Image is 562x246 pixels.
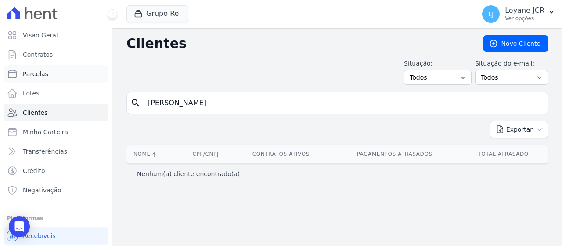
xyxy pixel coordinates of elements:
[130,98,141,108] i: search
[404,59,472,68] label: Situação:
[4,181,108,199] a: Negativação
[180,145,231,163] th: CPF/CNPJ
[458,145,548,163] th: Total Atrasado
[23,70,48,78] span: Parcelas
[4,84,108,102] a: Lotes
[137,169,240,178] p: Nenhum(a) cliente encontrado(a)
[23,50,53,59] span: Contratos
[143,94,544,112] input: Buscar por nome, CPF ou e-mail
[23,128,68,136] span: Minha Carteira
[7,213,105,224] div: Plataformas
[4,46,108,63] a: Contratos
[505,6,544,15] p: Loyane JCR
[331,145,458,163] th: Pagamentos Atrasados
[23,89,40,98] span: Lotes
[4,162,108,180] a: Crédito
[4,123,108,141] a: Minha Carteira
[475,2,562,26] button: LJ Loyane JCR Ver opções
[4,143,108,160] a: Transferências
[488,11,494,17] span: LJ
[126,145,180,163] th: Nome
[4,65,108,83] a: Parcelas
[23,31,58,40] span: Visão Geral
[4,227,108,245] a: Recebíveis
[483,35,548,52] a: Novo Cliente
[23,166,45,175] span: Crédito
[23,186,61,195] span: Negativação
[23,231,56,240] span: Recebíveis
[490,121,548,138] button: Exportar
[23,147,67,156] span: Transferências
[9,216,30,237] div: Open Intercom Messenger
[23,108,47,117] span: Clientes
[231,145,331,163] th: Contratos Ativos
[505,15,544,22] p: Ver opções
[475,59,548,68] label: Situação do e-mail:
[4,26,108,44] a: Visão Geral
[126,5,188,22] button: Grupo Rei
[4,104,108,121] a: Clientes
[126,36,469,51] h2: Clientes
